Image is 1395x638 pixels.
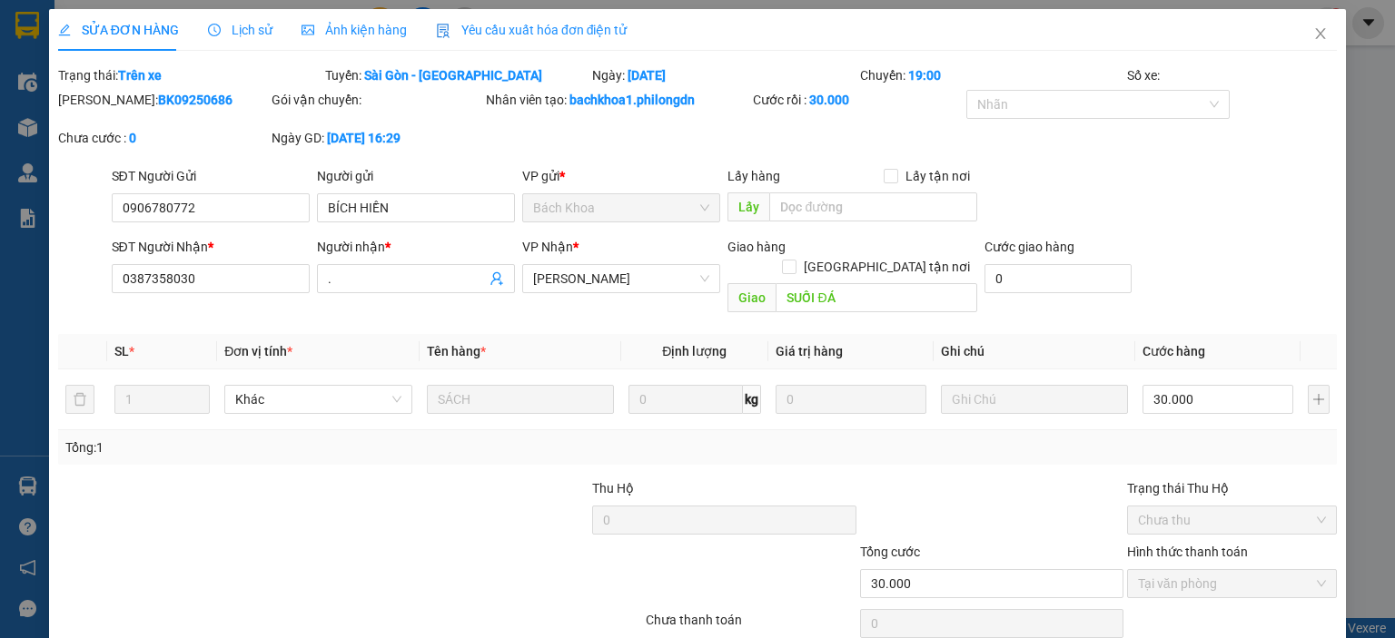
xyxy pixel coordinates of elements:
div: SĐT Người Gửi [112,166,310,186]
span: Lấy [727,192,769,221]
span: Chưa thu [1138,506,1326,534]
span: SỬA ĐƠN HÀNG [58,23,179,37]
div: Nhân viên tạo: [486,90,749,110]
button: plus [1308,385,1330,414]
div: Ngày: [590,65,857,85]
span: Đơn vị tính [224,344,292,358]
b: 0 [129,131,136,145]
div: Cước rồi : [753,90,963,110]
span: Bách Khoa [533,194,709,221]
input: Dọc đường [776,283,977,312]
span: Ảnh kiện hàng [302,23,407,37]
div: Chuyến: [858,65,1125,85]
b: bachkhoa1.philongdn [569,93,695,107]
span: Lấy hàng [727,169,780,183]
img: icon [436,24,450,38]
div: Người nhận [317,237,515,257]
span: Giao hàng [727,240,786,254]
b: BK09250686 [158,93,232,107]
span: Định lượng [662,344,727,358]
th: Ghi chú [934,334,1135,369]
span: VP Nhận [522,240,573,254]
div: Gói vận chuyển: [272,90,481,110]
span: edit [58,24,71,36]
div: Tổng: 1 [65,437,539,457]
button: delete [65,385,94,414]
div: Trạng thái: [56,65,323,85]
div: Chưa cước : [58,128,268,148]
input: Dọc đường [769,192,977,221]
span: Cước hàng [1143,344,1205,358]
b: Trên xe [118,68,162,83]
label: Cước giao hàng [984,240,1074,254]
b: [DATE] [628,68,666,83]
div: Ngày GD: [272,128,481,148]
input: Ghi Chú [941,385,1128,414]
span: Tại văn phòng [1138,570,1326,597]
span: Giao [727,283,776,312]
span: Yêu cầu xuất hóa đơn điện tử [436,23,628,37]
button: Close [1295,9,1346,60]
input: 0 [776,385,926,414]
b: Sài Gòn - [GEOGRAPHIC_DATA] [364,68,542,83]
div: VP gửi [522,166,720,186]
span: close [1313,26,1328,41]
b: 30.000 [809,93,849,107]
label: Hình thức thanh toán [1127,545,1248,559]
span: [GEOGRAPHIC_DATA] tận nơi [796,257,977,277]
span: Lấy tận nơi [898,166,977,186]
span: clock-circle [208,24,221,36]
span: kg [743,385,761,414]
b: 19:00 [908,68,941,83]
div: Số xe: [1125,65,1339,85]
span: Thu Hộ [592,481,634,496]
input: VD: Bàn, Ghế [427,385,614,414]
span: Khác [235,386,401,413]
div: [PERSON_NAME]: [58,90,268,110]
span: picture [302,24,314,36]
span: SL [114,344,129,358]
span: user-add [490,271,504,286]
span: Giá trị hàng [776,344,843,358]
div: Tuyến: [323,65,590,85]
span: Gia Kiệm [533,265,709,292]
div: Trạng thái Thu Hộ [1127,478,1337,498]
div: Người gửi [317,166,515,186]
span: Tổng cước [860,545,920,559]
b: [DATE] 16:29 [327,131,401,145]
span: Tên hàng [427,344,486,358]
input: Cước giao hàng [984,264,1132,293]
div: SĐT Người Nhận [112,237,310,257]
span: Lịch sử [208,23,272,37]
